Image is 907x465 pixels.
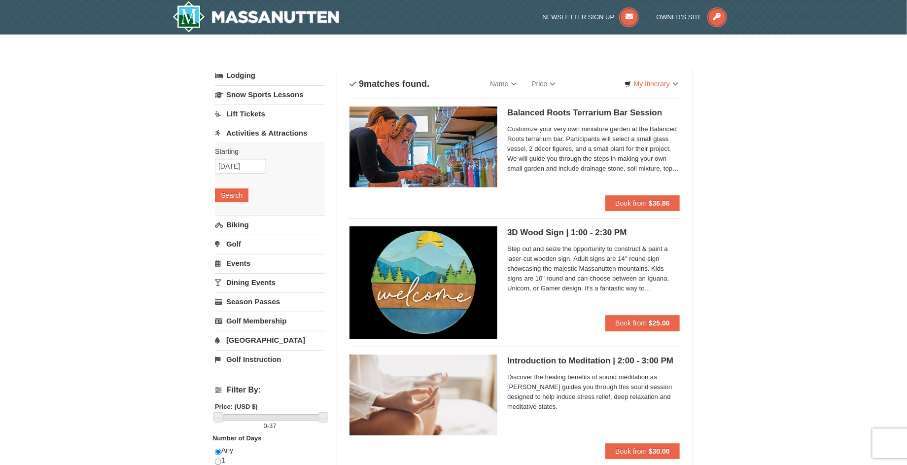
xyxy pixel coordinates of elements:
[215,146,317,156] label: Starting
[615,199,647,207] span: Book from
[507,356,680,366] h5: Introduction to Meditation | 2:00 - 3:00 PM
[605,195,680,211] button: Book from $36.86
[215,215,325,234] a: Biking
[507,244,680,293] span: Step out and seize the opportunity to construct & paint a laser-cut wooden sign. Adult signs are ...
[215,386,325,394] h4: Filter By:
[212,434,262,442] strong: Number of Days
[507,372,680,412] span: Discover the healing benefits of sound meditation as [PERSON_NAME] guides you through this sound ...
[349,107,497,187] img: 18871151-30-393e4332.jpg
[543,13,615,21] span: Newsletter Sign Up
[215,124,325,142] a: Activities & Attractions
[615,447,647,455] span: Book from
[264,422,267,429] span: 0
[215,188,248,202] button: Search
[618,76,685,91] a: My Itinerary
[215,85,325,104] a: Snow Sports Lessons
[215,312,325,330] a: Golf Membership
[215,254,325,272] a: Events
[657,13,728,21] a: Owner's Site
[215,350,325,368] a: Golf Instruction
[215,331,325,349] a: [GEOGRAPHIC_DATA]
[173,1,339,33] a: Massanutten Resort
[543,13,639,21] a: Newsletter Sign Up
[649,447,670,455] strong: $30.00
[605,315,680,331] button: Book from $25.00
[615,319,647,327] span: Book from
[215,273,325,291] a: Dining Events
[215,235,325,253] a: Golf
[215,421,325,431] label: -
[649,319,670,327] strong: $25.00
[349,355,497,435] img: 18871151-47-855d39d5.jpg
[173,1,339,33] img: Massanutten Resort Logo
[215,67,325,84] a: Lodging
[649,199,670,207] strong: $36.86
[605,443,680,459] button: Book from $30.00
[269,422,276,429] span: 37
[507,228,680,238] h5: 3D Wood Sign | 1:00 - 2:30 PM
[349,226,497,339] img: 18871151-71-f4144550.png
[215,105,325,123] a: Lift Tickets
[524,74,563,94] a: Price
[215,403,258,410] strong: Price: (USD $)
[349,79,429,89] h4: matches found.
[507,108,680,118] h5: Balanced Roots Terrarium Bar Session
[215,292,325,311] a: Season Passes
[359,79,364,89] span: 9
[507,124,680,174] span: Customize your very own miniature garden at the Balanced Roots terrarium bar. Participants will s...
[483,74,524,94] a: Name
[657,13,703,21] span: Owner's Site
